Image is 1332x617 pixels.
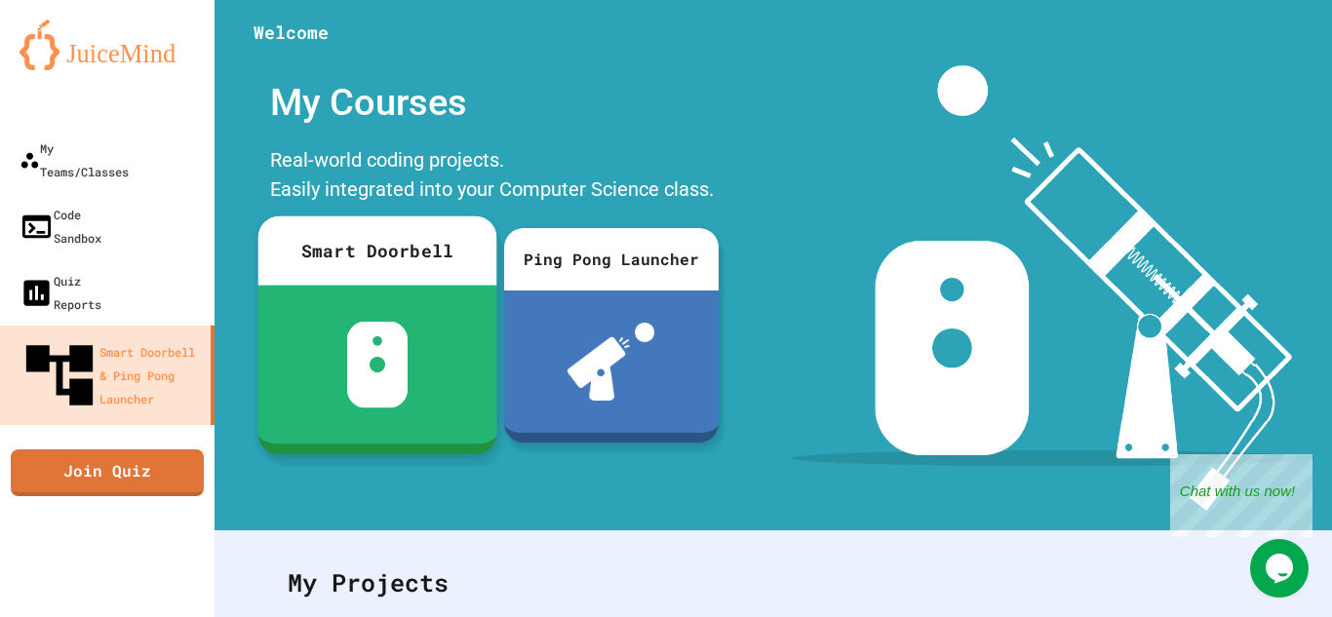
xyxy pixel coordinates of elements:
div: Ping Pong Launcher [504,228,719,290]
img: logo-orange.svg [20,19,195,70]
div: Smart Doorbell & Ping Pong Launcher [20,335,203,415]
img: ppl-with-ball.png [568,323,654,401]
img: sdb-white.svg [346,322,408,408]
iframe: chat widget [1250,539,1312,598]
a: Join Quiz [11,449,204,496]
iframe: chat widget [1170,454,1312,537]
div: Code Sandbox [20,203,101,250]
img: banner-image-my-projects.png [791,65,1313,511]
div: My Teams/Classes [20,136,129,183]
div: Quiz Reports [20,269,101,316]
div: Smart Doorbell [257,216,496,286]
div: Real-world coding projects. Easily integrated into your Computer Science class. [260,140,728,213]
div: My Courses [260,65,728,140]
